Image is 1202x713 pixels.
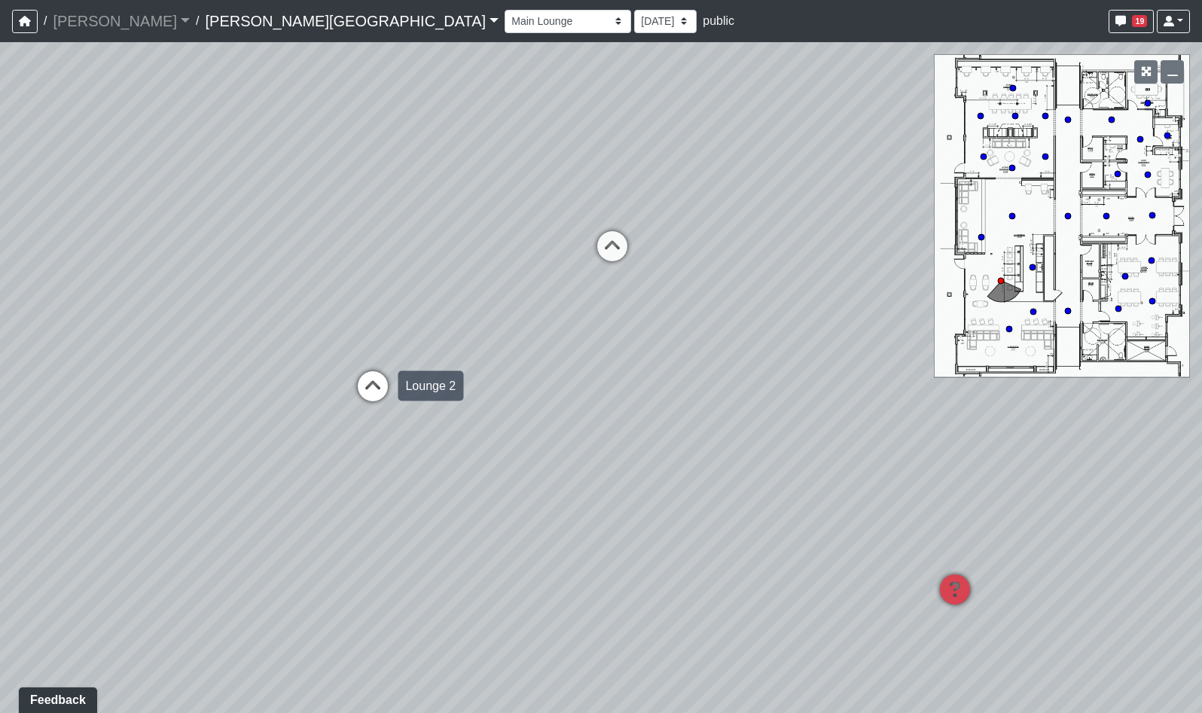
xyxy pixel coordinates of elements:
[53,6,190,36] a: [PERSON_NAME]
[1109,10,1154,33] button: 19
[398,371,463,401] div: Lounge 2
[38,6,53,36] span: /
[11,683,100,713] iframe: Ybug feedback widget
[703,14,734,27] span: public
[205,6,499,36] a: [PERSON_NAME][GEOGRAPHIC_DATA]
[190,6,205,36] span: /
[1132,15,1147,27] span: 19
